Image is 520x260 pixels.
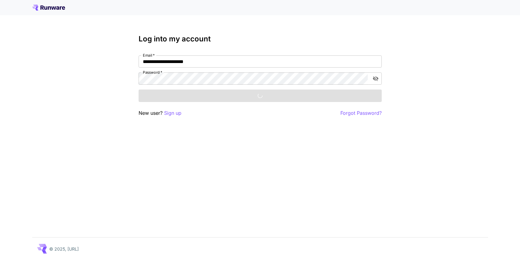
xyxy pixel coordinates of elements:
p: New user? [139,109,181,117]
h3: Log into my account [139,35,382,43]
label: Email [143,53,155,58]
button: Sign up [164,109,181,117]
button: Forgot Password? [340,109,382,117]
label: Password [143,70,162,75]
p: © 2025, [URL] [49,246,79,252]
button: toggle password visibility [370,73,381,84]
